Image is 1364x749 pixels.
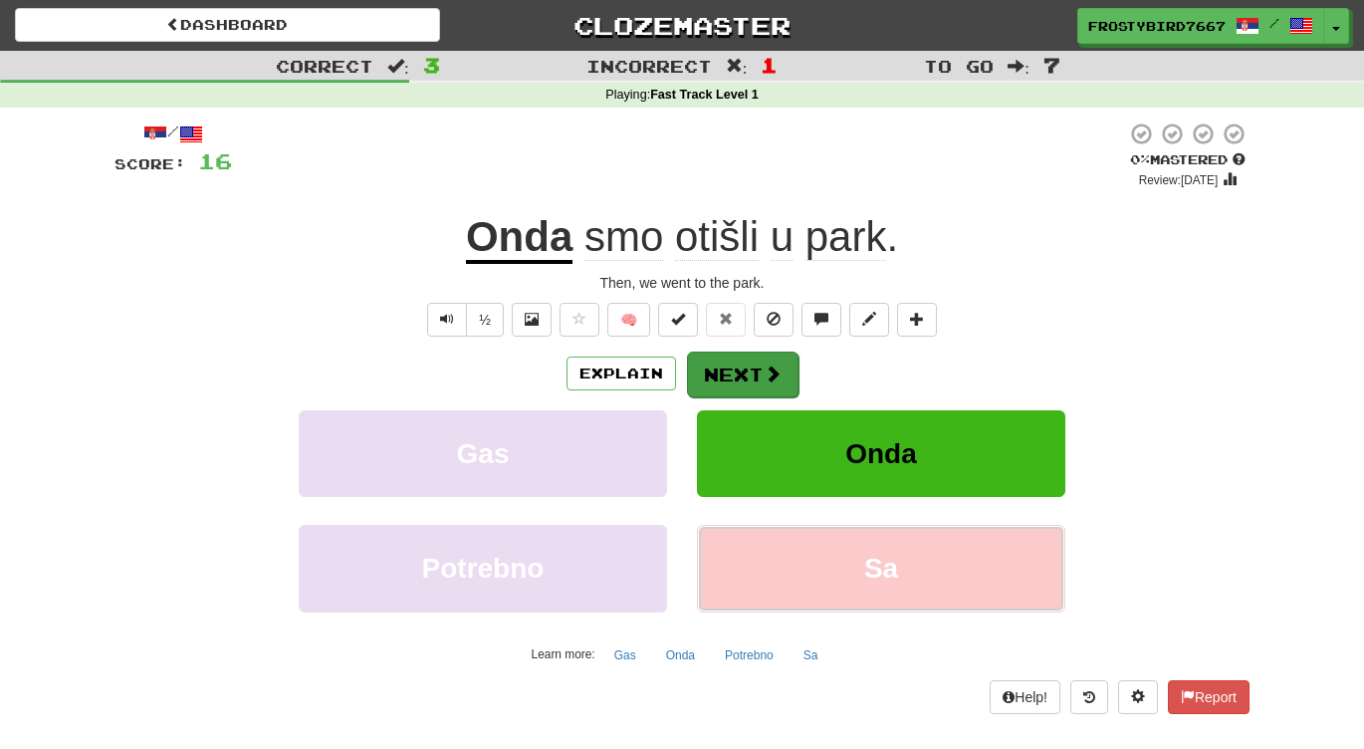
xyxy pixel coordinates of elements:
[1139,173,1219,187] small: Review: [DATE]
[849,303,889,337] button: Edit sentence (alt+d)
[714,640,785,670] button: Potrebno
[845,438,917,469] span: Onda
[114,155,186,172] span: Score:
[1130,151,1150,167] span: 0 %
[470,8,895,43] a: Clozemaster
[697,525,1065,612] button: Sa
[924,56,994,76] span: To go
[1008,58,1029,75] span: :
[423,303,504,337] div: Text-to-speech controls
[1043,53,1060,77] span: 7
[675,213,759,261] span: otišli
[586,56,712,76] span: Incorrect
[532,647,595,661] small: Learn more:
[15,8,440,42] a: Dashboard
[457,438,510,469] span: Gas
[801,303,841,337] button: Discuss sentence (alt+u)
[1088,17,1226,35] span: FrostyBird7667
[387,58,409,75] span: :
[1168,680,1250,714] button: Report
[299,410,667,497] button: Gas
[512,303,552,337] button: Show image (alt+x)
[466,303,504,337] button: ½
[422,553,545,584] span: Potrebno
[864,553,898,584] span: Sa
[466,213,572,264] u: Onda
[1269,16,1279,30] span: /
[299,525,667,612] button: Potrebno
[687,352,798,397] button: Next
[706,303,746,337] button: Reset to 0% Mastered (alt+r)
[567,357,676,390] button: Explain
[658,303,698,337] button: Set this sentence to 100% Mastered (alt+m)
[1077,8,1324,44] a: FrostyBird7667 /
[572,213,898,261] span: .
[655,640,706,670] button: Onda
[697,410,1065,497] button: Onda
[761,53,778,77] span: 1
[276,56,373,76] span: Correct
[793,640,829,670] button: Sa
[114,122,232,146] div: /
[726,58,748,75] span: :
[650,88,759,102] strong: Fast Track Level 1
[771,213,794,261] span: u
[754,303,794,337] button: Ignore sentence (alt+i)
[805,213,887,261] span: park
[427,303,467,337] button: Play sentence audio (ctl+space)
[560,303,599,337] button: Favorite sentence (alt+f)
[584,213,663,261] span: smo
[603,640,647,670] button: Gas
[1070,680,1108,714] button: Round history (alt+y)
[1126,151,1250,169] div: Mastered
[607,303,650,337] button: 🧠
[990,680,1060,714] button: Help!
[423,53,440,77] span: 3
[114,273,1250,293] div: Then, we went to the park.
[198,148,232,173] span: 16
[897,303,937,337] button: Add to collection (alt+a)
